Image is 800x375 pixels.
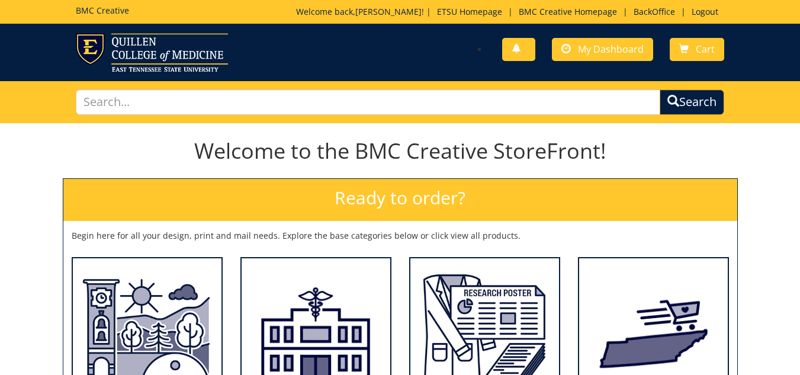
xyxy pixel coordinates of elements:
[660,89,724,115] button: Search
[76,89,661,115] input: Search...
[431,6,508,17] a: ETSU Homepage
[63,139,738,163] h1: Welcome to the BMC Creative StoreFront!
[296,6,724,18] p: Welcome back, ! | | | |
[628,6,681,17] a: BackOffice
[578,43,644,56] span: My Dashboard
[552,38,653,61] a: My Dashboard
[76,6,129,15] h5: BMC Creative
[63,179,737,221] h2: Ready to order?
[696,43,715,56] span: Cart
[355,6,422,17] a: [PERSON_NAME]
[76,33,228,72] img: ETSU logo
[686,6,724,17] a: Logout
[513,6,623,17] a: BMC Creative Homepage
[670,38,724,61] a: Cart
[72,230,729,242] p: Begin here for all your design, print and mail needs. Explore the base categories below or click ...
